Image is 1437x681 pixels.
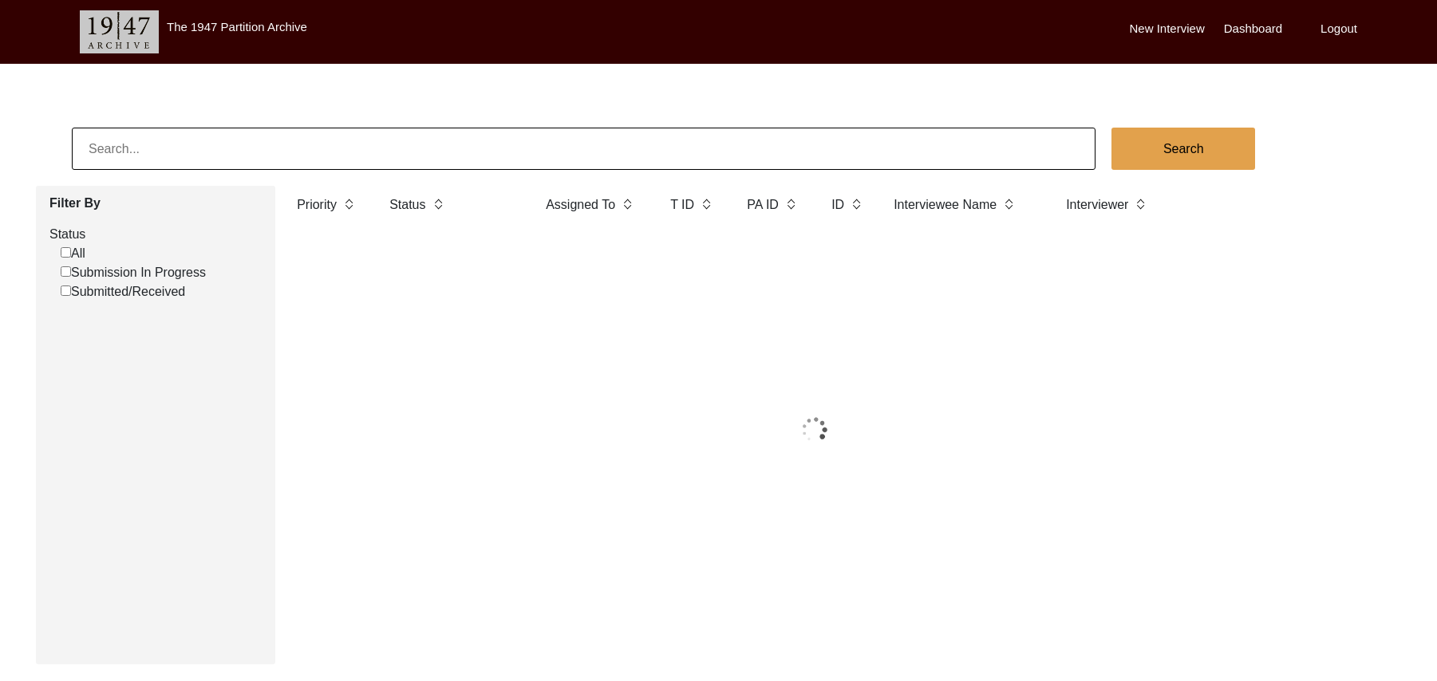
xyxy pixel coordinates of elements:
[1135,195,1146,213] img: sort-button.png
[61,285,71,296] input: Submitted/Received
[432,195,444,213] img: sort-button.png
[785,195,796,213] img: sort-button.png
[1066,195,1128,215] label: Interviewer
[546,195,615,215] label: Assigned To
[1003,195,1014,213] img: sort-button.png
[851,195,862,213] img: sort-button.png
[80,10,159,53] img: header-logo.png
[831,195,844,215] label: ID
[622,195,633,213] img: sort-button.png
[754,390,875,470] img: 1*9EBHIOzhE1XfMYoKz1JcsQ.gif
[343,195,354,213] img: sort-button.png
[297,195,337,215] label: Priority
[49,225,263,244] label: Status
[49,194,263,213] label: Filter By
[1224,20,1282,38] label: Dashboard
[747,195,779,215] label: PA ID
[72,128,1096,170] input: Search...
[61,282,185,301] label: Submitted/Received
[61,263,206,282] label: Submission In Progress
[61,244,85,263] label: All
[167,20,307,33] label: The 1947 Partition Archive
[670,195,694,215] label: T ID
[389,195,425,215] label: Status
[61,266,71,277] input: Submission In Progress
[1111,128,1255,170] button: Search
[1130,20,1205,38] label: New Interview
[894,195,997,215] label: Interviewee Name
[61,247,71,258] input: All
[701,195,712,213] img: sort-button.png
[1321,20,1357,38] label: Logout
